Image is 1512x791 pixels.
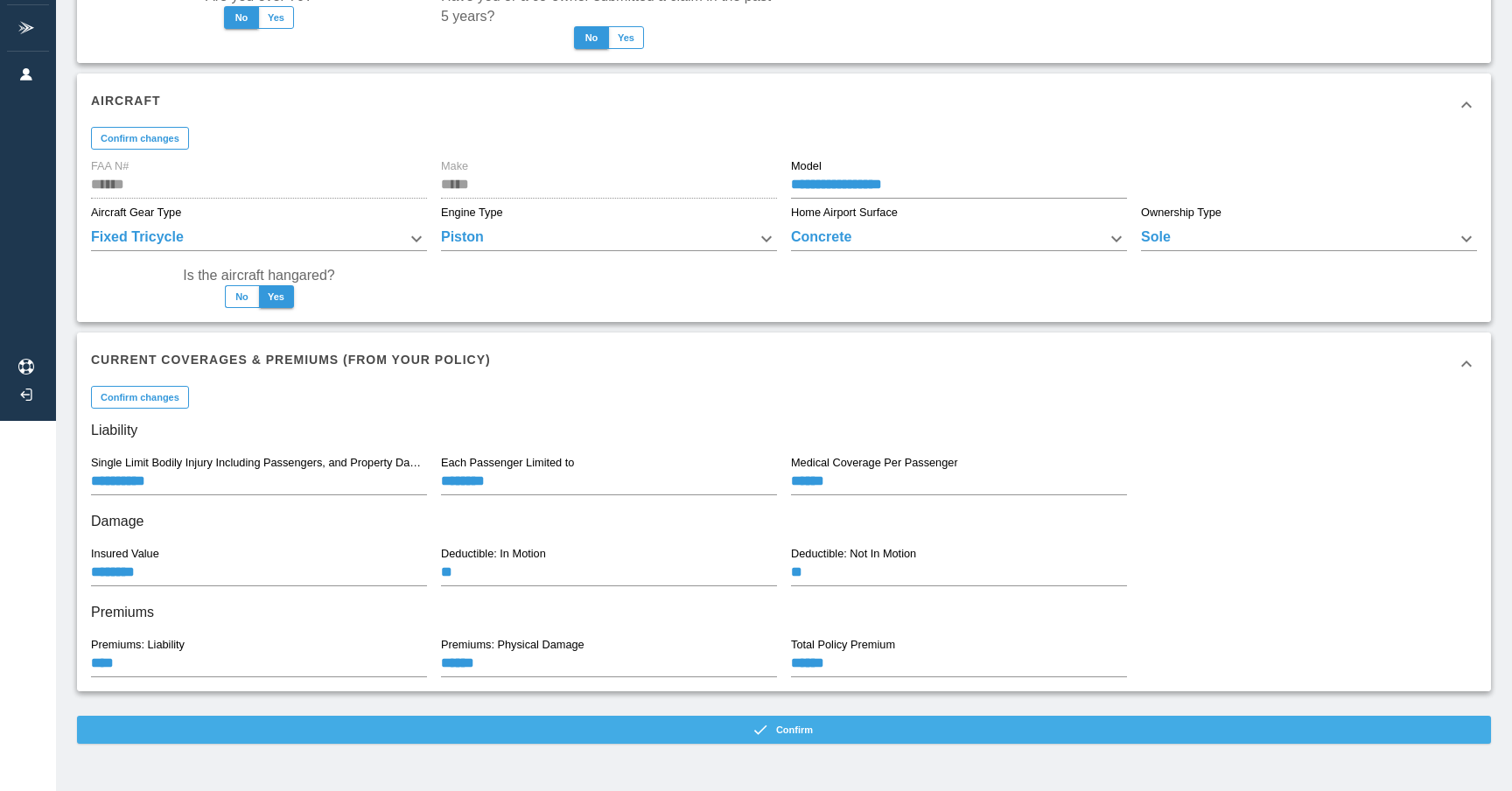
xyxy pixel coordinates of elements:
[791,455,958,471] label: Medical Coverage Per Passenger
[91,350,491,369] h6: Current Coverages & Premiums (from your policy)
[1141,227,1477,251] div: Sole
[183,265,334,285] label: Is the aircraft hangared?
[91,386,189,409] button: Confirm changes
[91,127,189,150] button: Confirm changes
[441,227,777,251] div: Piston
[791,637,895,653] label: Total Policy Premium
[91,205,181,220] label: Aircraft Gear Type
[791,546,916,562] label: Deductible: Not In Motion
[91,418,1477,443] h6: Liability
[259,285,294,308] button: Yes
[91,546,159,562] label: Insured Value
[791,227,1127,251] div: Concrete
[258,6,294,29] button: Yes
[91,158,129,174] label: FAA N#
[441,546,546,562] label: Deductible: In Motion
[574,26,609,49] button: No
[91,600,1477,625] h6: Premiums
[441,637,584,653] label: Premiums: Physical Damage
[77,332,1491,395] div: Current Coverages & Premiums (from your policy)
[91,509,1477,534] h6: Damage
[224,6,259,29] button: No
[77,716,1491,744] button: Confirm
[791,158,822,174] label: Model
[91,227,427,251] div: Fixed Tricycle
[791,205,898,220] label: Home Airport Surface
[77,73,1491,136] div: Aircraft
[1141,205,1221,220] label: Ownership Type
[225,285,260,308] button: No
[441,455,574,471] label: Each Passenger Limited to
[91,637,185,653] label: Premiums: Liability
[441,158,468,174] label: Make
[91,455,426,471] label: Single Limit Bodily Injury Including Passengers, and Property Damage: Each Occurrence
[91,91,161,110] h6: Aircraft
[441,205,503,220] label: Engine Type
[608,26,644,49] button: Yes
